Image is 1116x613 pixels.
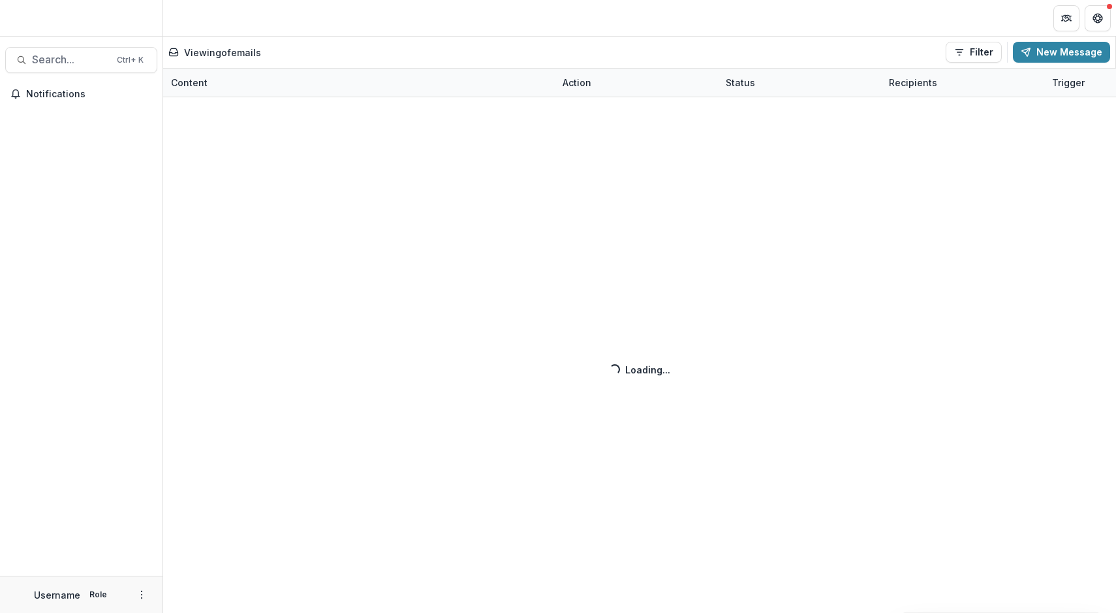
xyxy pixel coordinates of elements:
button: Filter [946,42,1002,63]
button: Search... [5,47,157,73]
span: Notifications [26,89,152,100]
button: New Message [1013,42,1110,63]
button: More [134,587,149,603]
p: Viewing of emails [184,46,261,59]
button: Partners [1053,5,1079,31]
p: Username [34,588,80,602]
button: Notifications [5,84,157,104]
div: Ctrl + K [114,53,146,67]
p: Role [85,589,111,601]
span: Search... [32,54,109,66]
button: Get Help [1085,5,1111,31]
